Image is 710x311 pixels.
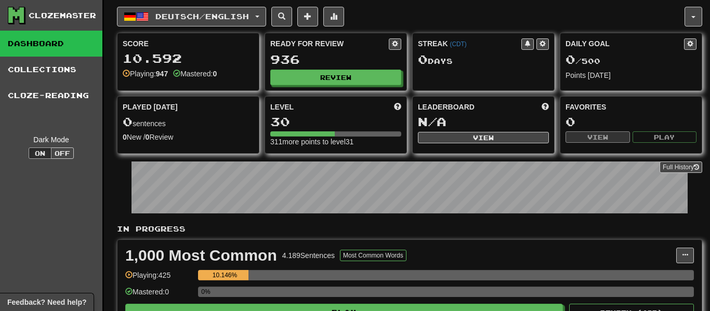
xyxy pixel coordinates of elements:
button: View [566,131,630,143]
span: Deutsch / English [155,12,249,21]
span: Leaderboard [418,102,475,112]
div: Score [123,38,254,49]
strong: 0 [146,133,150,141]
div: Ready for Review [270,38,389,49]
button: On [29,147,51,159]
div: 936 [270,53,401,66]
button: Play [633,131,697,143]
span: Played [DATE] [123,102,178,112]
div: Dark Mode [8,134,95,145]
span: / 500 [566,57,600,65]
strong: 947 [156,70,168,78]
strong: 0 [123,133,127,141]
span: This week in points, UTC [542,102,549,112]
div: Clozemaster [29,10,96,21]
span: N/A [418,114,446,129]
div: 311 more points to level 31 [270,137,401,147]
div: 10.592 [123,52,254,65]
div: Favorites [566,102,696,112]
button: Most Common Words [340,250,406,261]
button: Off [51,147,74,159]
div: Day s [418,53,549,66]
div: Points [DATE] [566,70,696,80]
a: Full History [660,161,702,173]
a: (CDT) [450,40,466,48]
button: View [418,132,549,143]
p: In Progress [117,224,702,234]
div: Daily Goal [566,38,684,50]
button: Search sentences [271,7,292,26]
div: 4.189 Sentences [282,250,335,261]
button: Review [270,70,401,85]
span: 0 [566,52,575,66]
div: Playing: [123,69,168,79]
div: Mastered: [173,69,217,79]
button: Add sentence to collection [297,7,318,26]
div: 0 [566,115,696,128]
div: New / Review [123,132,254,142]
button: Deutsch/English [117,7,266,26]
span: 0 [418,52,428,66]
button: More stats [323,7,344,26]
div: 30 [270,115,401,128]
div: Streak [418,38,521,49]
strong: 0 [213,70,217,78]
div: Playing: 425 [125,270,193,287]
span: 0 [123,114,133,129]
div: 10.146% [201,270,248,280]
span: Level [270,102,294,112]
div: 1,000 Most Common [125,248,277,263]
span: Score more points to level up [394,102,401,112]
div: Mastered: 0 [125,287,193,304]
span: Open feedback widget [7,297,86,307]
div: sentences [123,115,254,129]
